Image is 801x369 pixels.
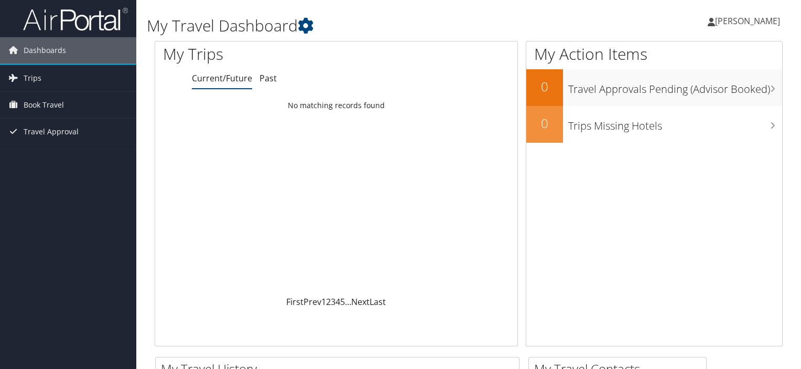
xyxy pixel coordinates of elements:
a: Prev [304,296,321,308]
span: Book Travel [24,92,64,118]
h2: 0 [526,114,563,132]
a: 3 [331,296,335,308]
a: First [286,296,304,308]
h3: Travel Approvals Pending (Advisor Booked) [568,77,782,97]
a: Current/Future [192,72,252,84]
a: 0Travel Approvals Pending (Advisor Booked) [526,69,782,106]
h2: 0 [526,78,563,96]
img: airportal-logo.png [23,7,128,31]
h3: Trips Missing Hotels [568,113,782,133]
span: Travel Approval [24,119,79,145]
span: [PERSON_NAME] [715,15,780,27]
h1: My Travel Dashboard [147,15,576,37]
a: [PERSON_NAME] [708,5,791,37]
a: 1 [321,296,326,308]
td: No matching records found [155,96,517,115]
span: Dashboards [24,37,66,64]
h1: My Action Items [526,43,782,65]
span: Trips [24,65,41,91]
h1: My Trips [163,43,359,65]
a: Last [370,296,386,308]
a: 0Trips Missing Hotels [526,106,782,143]
span: … [345,296,351,308]
a: Next [351,296,370,308]
a: 4 [335,296,340,308]
a: Past [259,72,277,84]
a: 5 [340,296,345,308]
a: 2 [326,296,331,308]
